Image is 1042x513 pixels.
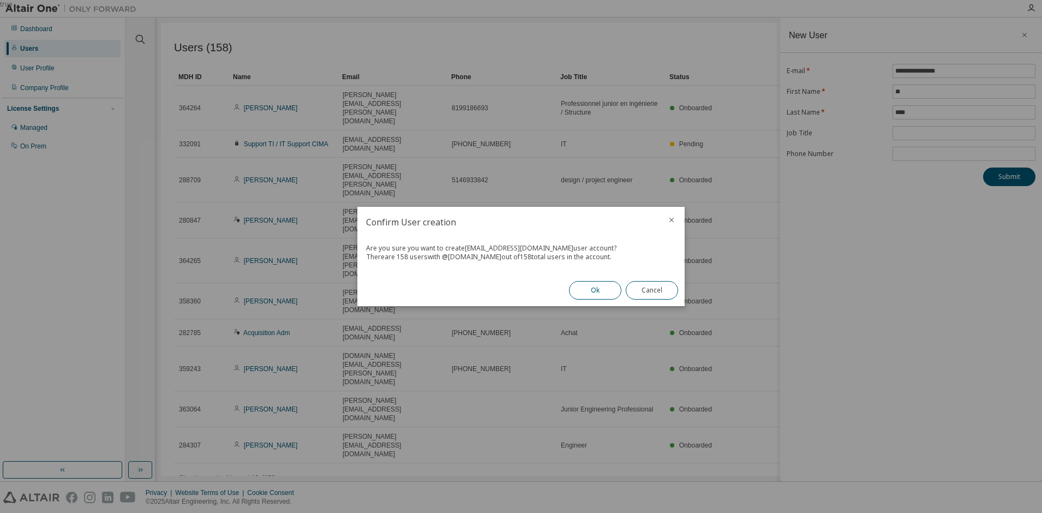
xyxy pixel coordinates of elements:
[366,244,676,253] div: Are you sure you want to create [EMAIL_ADDRESS][DOMAIN_NAME] user account?
[667,216,676,224] button: close
[357,207,658,237] h2: Confirm User creation
[569,281,621,300] button: Ok
[626,281,678,300] button: Cancel
[366,253,676,261] div: There are 158 users with @ [DOMAIN_NAME] out of 158 total users in the account.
